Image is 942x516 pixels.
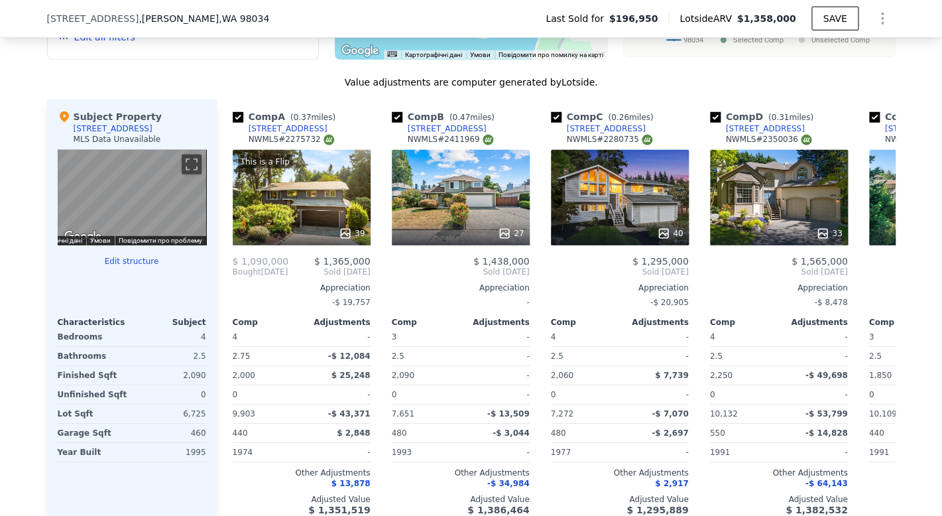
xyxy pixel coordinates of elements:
img: NWMLS Logo [324,135,334,145]
span: ( miles) [603,113,658,122]
div: - [782,443,848,462]
div: - [622,443,689,462]
div: Other Adjustments [710,468,848,478]
div: Appreciation [392,283,530,293]
span: -$ 8,478 [814,298,847,307]
div: Subject [132,317,206,328]
span: 0 [233,390,238,399]
button: SAVE [811,7,858,31]
a: [STREET_ADDRESS] [710,123,805,134]
span: 440 [869,428,884,438]
div: 460 [135,424,206,442]
img: NWMLS Logo [483,135,493,145]
div: - [463,328,530,346]
div: - [622,385,689,404]
div: Lot Sqft [58,405,129,423]
div: Adjustments [779,317,848,328]
div: Adjustments [461,317,530,328]
span: -$ 19,757 [332,298,371,307]
span: 0 [392,390,397,399]
div: 27 [498,227,524,240]
span: 0.47 [452,113,470,122]
button: Show Options [869,5,896,32]
span: 0.31 [771,113,789,122]
span: 0 [710,390,715,399]
div: - [622,347,689,365]
div: Value adjustments are computer generated by Lotside . [47,76,896,89]
span: 3 [869,332,874,342]
span: 2,090 [392,371,414,380]
img: Google [338,42,382,60]
div: - [463,385,530,404]
div: 2.5 [710,347,776,365]
div: Characteristics [58,317,132,328]
div: 1977 [551,443,617,462]
button: Комбінації клавіш [387,51,396,57]
span: Bought [233,267,261,277]
a: Повідомити про проблему [119,237,202,244]
img: NWMLS Logo [642,135,652,145]
div: - [622,328,689,346]
div: Appreciation [710,283,848,293]
span: Lotside ARV [679,12,736,25]
div: - [782,328,848,346]
text: Selected Comp [733,36,784,44]
span: -$ 43,371 [328,409,371,419]
span: 10,132 [710,409,738,419]
a: [STREET_ADDRESS] [392,123,487,134]
div: Comp [869,317,938,328]
a: Умови (відкривається в новій вкладці) [470,51,491,58]
div: - [782,347,848,365]
div: 1993 [392,443,458,462]
span: 1,850 [869,371,892,380]
span: $ 1,365,000 [314,256,371,267]
div: 2.5 [135,347,206,365]
div: Bathrooms [58,347,129,365]
div: 40 [657,227,683,240]
span: Last Sold for [546,12,609,25]
div: 1995 [135,443,206,462]
span: -$ 12,084 [328,352,371,361]
div: Other Adjustments [551,468,689,478]
div: 33 [816,227,842,240]
span: $ 1,382,532 [786,505,847,515]
div: Bedrooms [58,328,129,346]
div: Other Adjustments [233,468,371,478]
div: - [304,328,371,346]
span: $ 13,878 [331,479,371,488]
span: $ 1,351,519 [308,505,370,515]
span: -$ 3,044 [493,428,529,438]
span: 7,272 [551,409,573,419]
img: NWMLS Logo [801,135,811,145]
span: $1,358,000 [737,13,796,24]
div: 2.75 [233,347,299,365]
img: Google [61,228,105,245]
span: -$ 20,905 [650,298,689,307]
div: 1974 [233,443,299,462]
div: 0 [135,385,206,404]
button: Перемкнути повноекранний режим [182,155,202,174]
span: $ 1,565,000 [792,256,848,267]
span: 2,250 [710,371,733,380]
span: $196,950 [609,12,658,25]
button: Edit structure [58,256,206,267]
span: $ 2,848 [337,428,370,438]
span: 10,109 [869,409,897,419]
div: Year Built [58,443,129,462]
span: 4 [710,332,715,342]
span: [STREET_ADDRESS] [47,12,139,25]
span: 9,903 [233,409,255,419]
div: Other Adjustments [392,468,530,478]
div: Comp [233,317,302,328]
span: 480 [551,428,566,438]
span: 440 [233,428,248,438]
span: $ 1,295,889 [626,505,688,515]
div: 2.5 [392,347,458,365]
div: NWMLS # 2280735 [567,134,652,145]
a: [STREET_ADDRESS] [551,123,646,134]
div: This is a Flip [238,155,292,168]
div: Comp [551,317,620,328]
span: -$ 53,799 [805,409,848,419]
div: Comp [392,317,461,328]
div: [DATE] [233,267,288,277]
